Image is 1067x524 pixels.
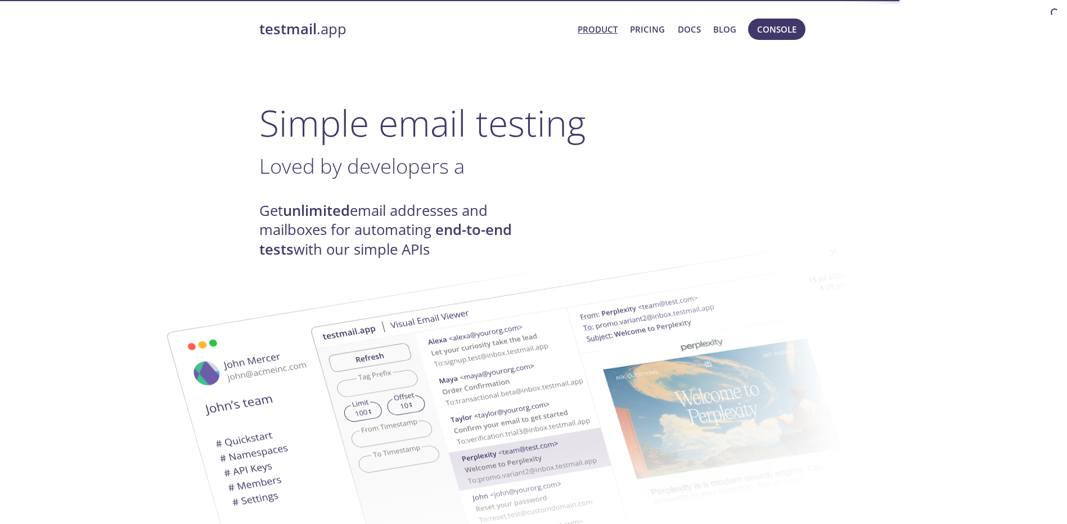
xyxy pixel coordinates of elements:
button: Console [748,19,805,40]
span: Loved by developers a [259,152,465,180]
a: Pricing [630,22,665,37]
a: Blog [713,22,736,37]
h4: Get email addresses and mailboxes for automating with our simple APIs [259,201,534,259]
strong: testmail [259,19,317,39]
span: Console [757,22,796,37]
a: Docs [678,22,701,37]
strong: end-to-end tests [259,220,512,259]
a: testmail.app [259,20,569,39]
h1: Simple email testing [259,101,808,144]
strong: unlimited [283,201,350,220]
a: Product [578,22,618,37]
